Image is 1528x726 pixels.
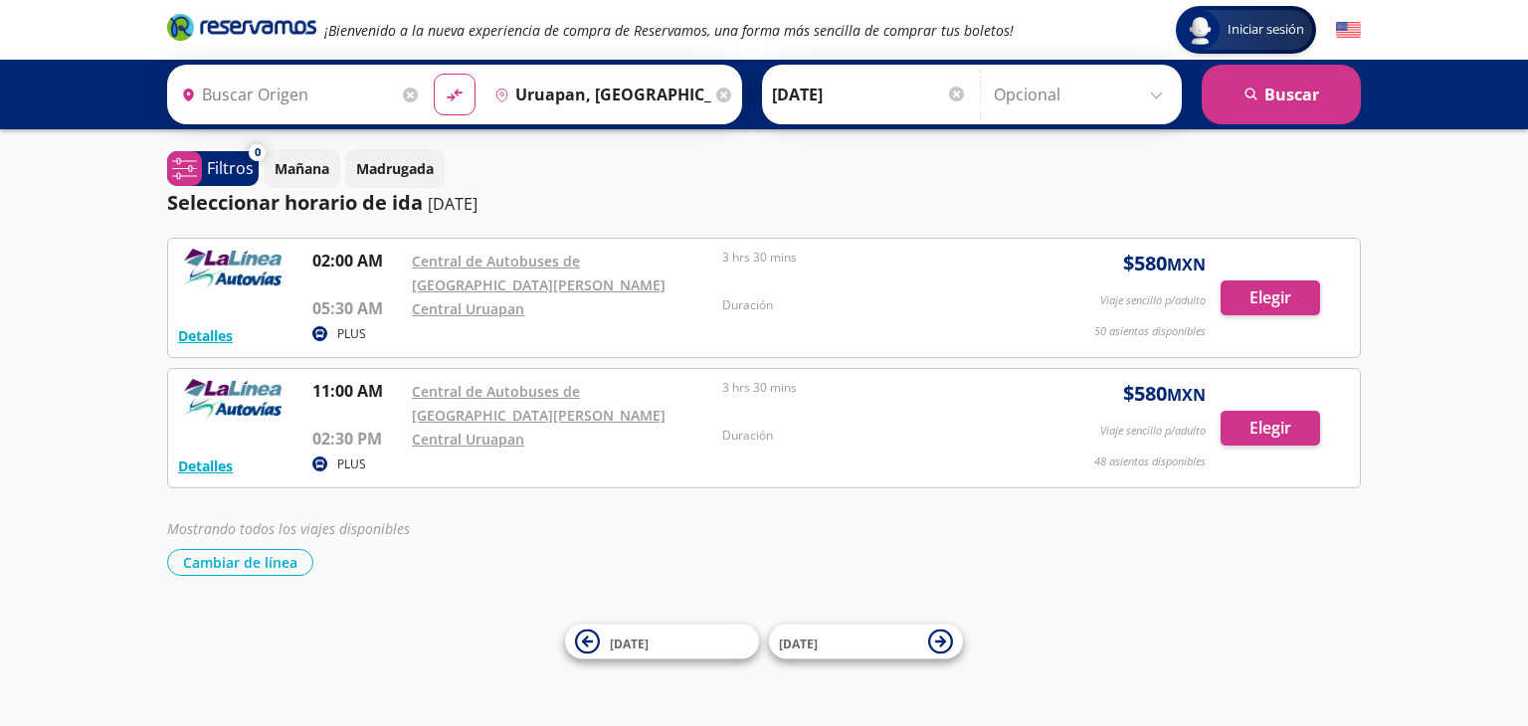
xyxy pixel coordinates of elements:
[1202,65,1361,124] button: Buscar
[722,427,1023,445] p: Duración
[722,379,1023,397] p: 3 hrs 30 mins
[312,379,402,403] p: 11:00 AM
[769,625,963,659] button: [DATE]
[428,192,477,216] p: [DATE]
[1100,423,1206,440] p: Viaje sencillo p/adulto
[412,430,524,449] a: Central Uruapan
[167,519,410,538] em: Mostrando todos los viajes disponibles
[1123,379,1206,409] span: $ 580
[178,325,233,346] button: Detalles
[178,249,287,288] img: RESERVAMOS
[1221,411,1320,446] button: Elegir
[412,252,666,294] a: Central de Autobuses de [GEOGRAPHIC_DATA][PERSON_NAME]
[722,249,1023,267] p: 3 hrs 30 mins
[772,70,967,119] input: Elegir Fecha
[312,296,402,320] p: 05:30 AM
[167,151,259,186] button: 0Filtros
[255,144,261,161] span: 0
[1221,280,1320,315] button: Elegir
[356,158,434,179] p: Madrugada
[312,427,402,451] p: 02:30 PM
[1336,18,1361,43] button: English
[565,625,759,659] button: [DATE]
[167,12,316,48] a: Brand Logo
[178,379,287,419] img: RESERVAMOS
[1123,249,1206,278] span: $ 580
[337,455,366,473] p: PLUS
[264,149,340,188] button: Mañana
[779,635,818,651] span: [DATE]
[167,549,313,576] button: Cambiar de línea
[337,325,366,343] p: PLUS
[167,12,316,42] i: Brand Logo
[412,382,666,425] a: Central de Autobuses de [GEOGRAPHIC_DATA][PERSON_NAME]
[178,455,233,476] button: Detalles
[1094,323,1206,340] p: 50 asientos disponibles
[1100,292,1206,309] p: Viaje sencillo p/adulto
[173,70,398,119] input: Buscar Origen
[412,299,524,318] a: Central Uruapan
[610,635,649,651] span: [DATE]
[207,156,254,180] p: Filtros
[312,249,402,272] p: 02:00 AM
[1094,454,1206,470] p: 48 asientos disponibles
[1167,254,1206,275] small: MXN
[722,296,1023,314] p: Duración
[1220,20,1312,40] span: Iniciar sesión
[275,158,329,179] p: Mañana
[345,149,445,188] button: Madrugada
[1167,384,1206,406] small: MXN
[324,21,1014,40] em: ¡Bienvenido a la nueva experiencia de compra de Reservamos, una forma más sencilla de comprar tus...
[167,188,423,218] p: Seleccionar horario de ida
[486,70,711,119] input: Buscar Destino
[994,70,1172,119] input: Opcional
